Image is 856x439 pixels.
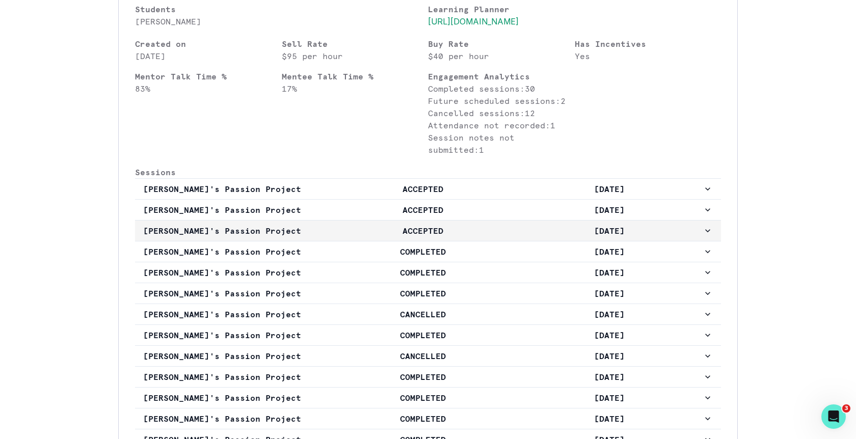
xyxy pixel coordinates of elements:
p: [DATE] [516,329,703,341]
p: COMPLETED [330,392,516,404]
iframe: Intercom live chat [821,404,846,429]
p: CANCELLED [330,350,516,362]
p: [DATE] [516,204,703,216]
p: CANCELLED [330,308,516,320]
p: Has Incentives [575,38,721,50]
p: ACCEPTED [330,204,516,216]
p: COMPLETED [330,371,516,383]
a: [URL][DOMAIN_NAME] [428,16,519,26]
p: [PERSON_NAME]'s Passion Project [143,350,330,362]
button: [PERSON_NAME]'s Passion ProjectACCEPTED[DATE] [135,179,721,199]
p: [DATE] [516,225,703,237]
p: COMPLETED [330,329,516,341]
p: [PERSON_NAME]'s Passion Project [143,183,330,195]
p: [PERSON_NAME]'s Passion Project [143,204,330,216]
p: [DATE] [516,266,703,279]
p: ACCEPTED [330,183,516,195]
p: [PERSON_NAME]'s Passion Project [143,392,330,404]
p: Completed sessions: 30 [428,83,575,95]
p: Mentor Talk Time % [135,70,282,83]
p: Attendance not recorded: 1 [428,119,575,131]
p: [DATE] [516,350,703,362]
p: [PERSON_NAME]'s Passion Project [143,266,330,279]
p: [DATE] [516,308,703,320]
p: COMPLETED [330,245,516,258]
p: 17 % [282,83,429,95]
p: [DATE] [516,371,703,383]
span: 3 [842,404,850,413]
button: [PERSON_NAME]'s Passion ProjectCOMPLETED[DATE] [135,367,721,387]
p: Created on [135,38,282,50]
p: Sessions [135,166,721,178]
p: [PERSON_NAME]'s Passion Project [143,245,330,258]
p: Sell Rate [282,38,429,50]
p: ACCEPTED [330,225,516,237]
p: Students [135,3,428,15]
p: COMPLETED [330,287,516,299]
p: [DATE] [516,413,703,425]
p: Buy Rate [428,38,575,50]
p: [PERSON_NAME]'s Passion Project [143,287,330,299]
button: [PERSON_NAME]'s Passion ProjectCOMPLETED[DATE] [135,262,721,283]
button: [PERSON_NAME]'s Passion ProjectACCEPTED[DATE] [135,200,721,220]
p: Cancelled sessions: 12 [428,107,575,119]
button: [PERSON_NAME]'s Passion ProjectCOMPLETED[DATE] [135,388,721,408]
p: Engagement Analytics [428,70,575,83]
button: [PERSON_NAME]'s Passion ProjectCOMPLETED[DATE] [135,283,721,304]
button: [PERSON_NAME]'s Passion ProjectCOMPLETED[DATE] [135,408,721,429]
p: [DATE] [516,245,703,258]
p: $40 per hour [428,50,575,62]
p: Yes [575,50,721,62]
p: [PERSON_NAME] [135,15,428,28]
p: [PERSON_NAME]'s Passion Project [143,371,330,383]
p: Learning Planner [428,3,721,15]
button: [PERSON_NAME]'s Passion ProjectCOMPLETED[DATE] [135,241,721,262]
p: [DATE] [516,287,703,299]
p: Future scheduled sessions: 2 [428,95,575,107]
button: [PERSON_NAME]'s Passion ProjectCOMPLETED[DATE] [135,325,721,345]
button: [PERSON_NAME]'s Passion ProjectCANCELLED[DATE] [135,346,721,366]
p: [PERSON_NAME]'s Passion Project [143,308,330,320]
p: [PERSON_NAME]'s Passion Project [143,225,330,237]
button: [PERSON_NAME]'s Passion ProjectACCEPTED[DATE] [135,221,721,241]
p: [DATE] [135,50,282,62]
p: [PERSON_NAME]'s Passion Project [143,329,330,341]
p: [DATE] [516,392,703,404]
p: Mentee Talk Time % [282,70,429,83]
p: 83 % [135,83,282,95]
p: [PERSON_NAME]'s Passion Project [143,413,330,425]
button: [PERSON_NAME]'s Passion ProjectCANCELLED[DATE] [135,304,721,324]
p: COMPLETED [330,413,516,425]
p: Session notes not submitted: 1 [428,131,575,156]
p: [DATE] [516,183,703,195]
p: COMPLETED [330,266,516,279]
p: $95 per hour [282,50,429,62]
